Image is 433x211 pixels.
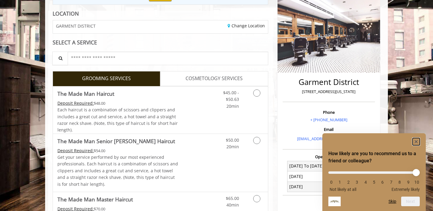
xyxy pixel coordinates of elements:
[226,103,239,109] span: 20min
[56,24,96,28] span: GARMENT DISTRICT
[284,89,373,95] p: [STREET_ADDRESS][US_STATE]
[345,180,352,185] li: 2
[414,180,420,185] li: 10
[284,127,373,131] h3: Email
[226,144,239,149] span: 20min
[297,136,361,141] a: [EMAIL_ADDRESS][DOMAIN_NAME]
[57,148,94,153] span: This service needs some Advance to be paid before we block your appointment
[284,110,373,114] h3: Phone
[328,180,334,185] li: 0
[57,100,94,106] span: This service needs some Advance to be paid before we block your appointment
[392,187,420,192] span: Extremely likely
[223,90,239,102] span: $45.00 - $50.63
[186,75,243,83] span: COSMETOLOGY SERVICES
[388,180,394,185] li: 7
[405,180,411,185] li: 9
[283,155,375,159] h3: Opening Hours
[82,75,131,83] span: GROOMING SERVICES
[57,89,114,98] b: The Made Man Haircut
[397,180,403,185] li: 8
[328,150,420,164] h2: How likely are you to recommend us to a friend or colleague? Select an option from 0 to 10, with ...
[287,171,329,182] td: [DATE]
[337,180,343,185] li: 1
[226,195,239,201] span: $65.00
[328,138,420,206] div: How likely are you to recommend us to a friend or colleague? Select an option from 0 to 10, with ...
[388,199,396,204] button: Skip
[228,23,265,29] a: Change Location
[363,180,369,185] li: 4
[57,154,178,188] p: Get your service performed by our most experienced professionals. Each haircut is a combination o...
[57,107,178,133] span: Each haircut is a combination of scissors and clippers and includes a great cut and service, a ho...
[53,10,79,17] b: LOCATION
[379,180,385,185] li: 6
[57,137,175,145] b: The Made Man Senior [PERSON_NAME] Haircut
[354,180,360,185] li: 3
[413,138,420,145] button: Hide survey
[226,137,239,143] span: $50.00
[57,100,178,107] div: $48.00
[287,161,329,171] td: [DATE] To [DATE]
[330,187,356,192] span: Not likely at all
[57,147,178,154] div: $54.00
[371,180,377,185] li: 5
[226,202,239,208] span: 40min
[284,78,373,86] h2: Garment District
[52,52,68,65] button: Service Search
[310,117,347,122] a: + [PHONE_NUMBER]
[401,197,420,206] button: Next question
[57,195,133,203] b: The Made Man Master Haircut
[287,182,329,192] td: [DATE]
[53,40,268,45] div: SELECT A SERVICE
[328,167,420,192] div: How likely are you to recommend us to a friend or colleague? Select an option from 0 to 10, with ...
